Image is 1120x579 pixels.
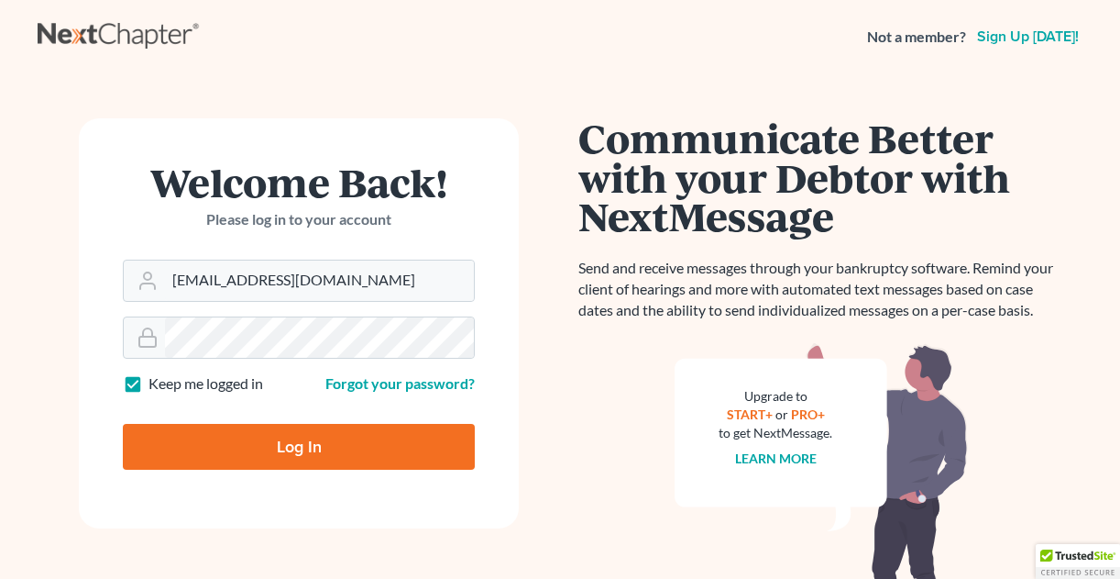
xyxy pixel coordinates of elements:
[719,387,832,406] div: Upgrade to
[719,424,832,442] div: to get NextMessage.
[578,258,1064,321] p: Send and receive messages through your bankruptcy software. Remind your client of hearings and mo...
[123,162,475,202] h1: Welcome Back!
[165,261,474,301] input: Email Address
[325,374,475,392] a: Forgot your password?
[791,406,825,422] a: PRO+
[727,406,773,422] a: START+
[123,209,475,230] p: Please log in to your account
[1036,544,1120,579] div: TrustedSite Certified
[735,451,817,466] a: Learn more
[867,27,966,48] strong: Not a member?
[148,373,263,395] label: Keep me logged in
[973,29,1082,44] a: Sign up [DATE]!
[775,406,788,422] span: or
[578,118,1064,236] h1: Communicate Better with your Debtor with NextMessage
[123,424,475,470] input: Log In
